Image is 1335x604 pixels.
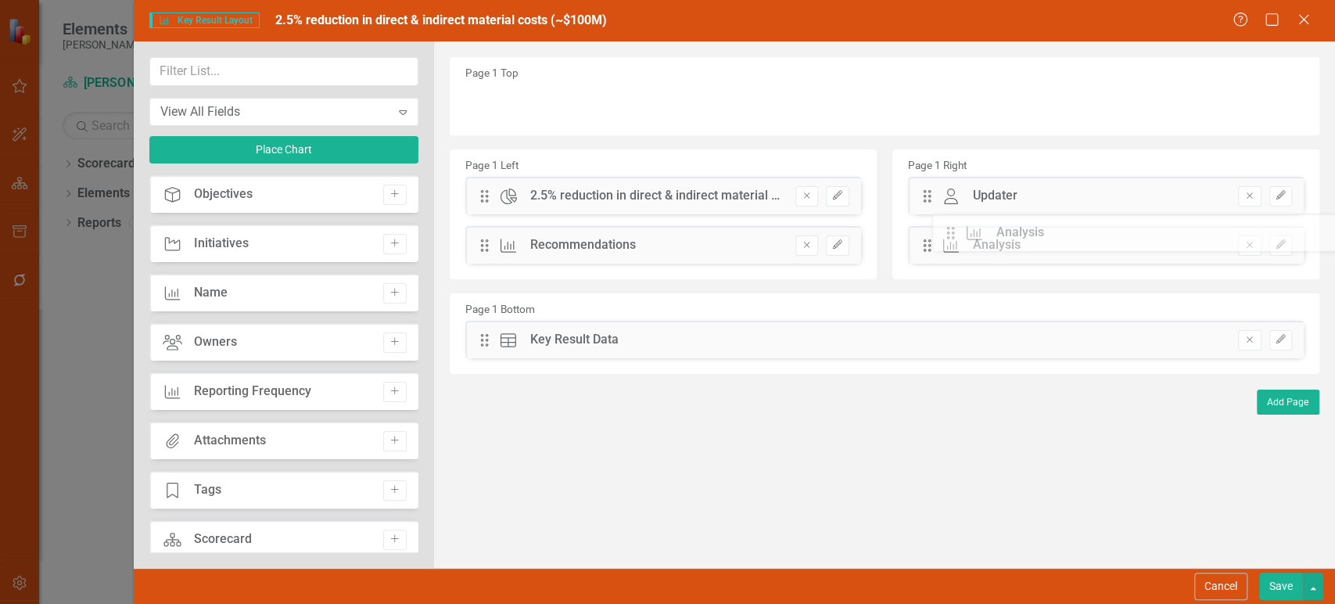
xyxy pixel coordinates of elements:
div: Key Result Data [530,331,619,349]
div: Updater [973,187,1017,205]
small: Page 1 Right [908,159,967,171]
div: Analysis [996,224,1044,242]
div: Recommendations [530,236,636,254]
div: Owners [194,333,237,351]
div: View All Fields [160,102,391,120]
div: Attachments [194,432,266,450]
small: Page 1 Left [465,159,519,171]
button: Cancel [1194,573,1247,600]
button: Place Chart [149,136,418,164]
button: Add Page [1257,390,1319,415]
input: Filter List... [149,57,418,86]
div: Initiatives [194,235,249,253]
div: Name [194,284,228,302]
small: Page 1 Top [465,67,519,79]
span: Key Result Layout [149,13,260,28]
span: 2.5% reduction in direct & indirect material costs (~$100M) [275,13,607,27]
div: 2.5% reduction in direct & indirect material costs (~$100M) [530,187,780,205]
button: Save [1259,573,1303,600]
div: Tags [194,481,221,499]
div: Objectives [194,185,253,203]
div: Scorecard [194,530,252,548]
div: Reporting Frequency [194,383,311,401]
small: Page 1 Bottom [465,303,535,315]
